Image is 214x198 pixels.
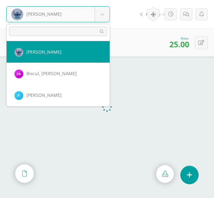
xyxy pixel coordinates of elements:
img: fd7559f9fdc03e57142b1fd1001a7953.png [14,70,23,78]
span: Bixcul, [PERSON_NAME] [26,70,77,76]
span: [PERSON_NAME] [26,49,62,55]
img: 29ac5ffdf83251a2de755eb7c64e2452.png [14,48,23,57]
span: [PERSON_NAME] [26,92,62,98]
img: be3f4e54ac82dfeb1f97d064c0b7f675.png [14,91,23,100]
